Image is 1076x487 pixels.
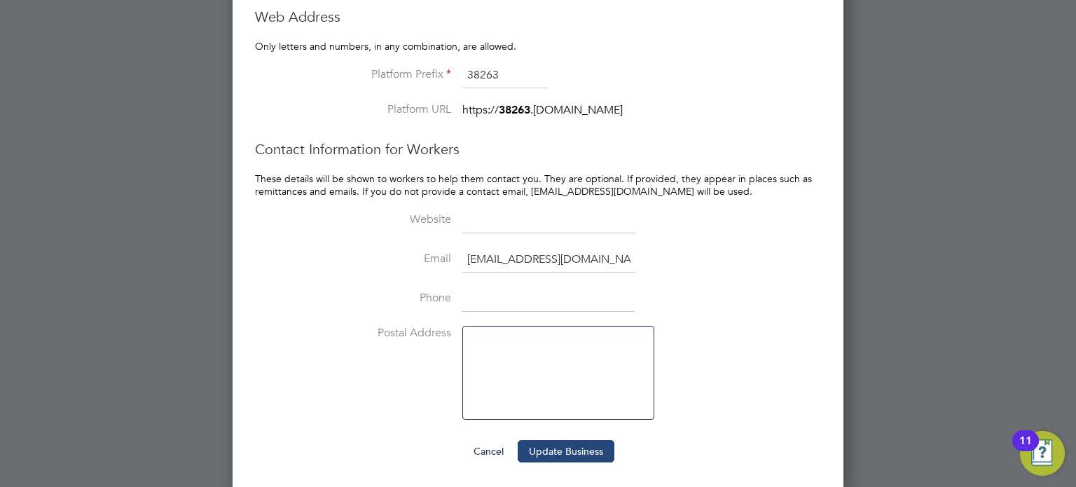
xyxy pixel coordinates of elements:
[311,102,451,117] label: Platform URL
[311,291,451,306] label: Phone
[255,172,821,198] p: These details will be shown to workers to help them contact you. They are optional. If provided, ...
[499,103,530,116] strong: 38263
[255,40,821,53] p: Only letters and numbers, in any combination, are allowed.
[311,67,451,82] label: Platform Prefix
[462,103,623,117] span: https:// .[DOMAIN_NAME]
[255,8,821,26] h3: Web Address
[311,326,451,341] label: Postal Address
[518,440,614,462] button: Update Business
[311,212,451,227] label: Website
[311,252,451,266] label: Email
[1020,431,1065,476] button: Open Resource Center, 11 new notifications
[1019,441,1032,459] div: 11
[462,440,515,462] button: Cancel
[255,140,821,158] h3: Contact Information for Workers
